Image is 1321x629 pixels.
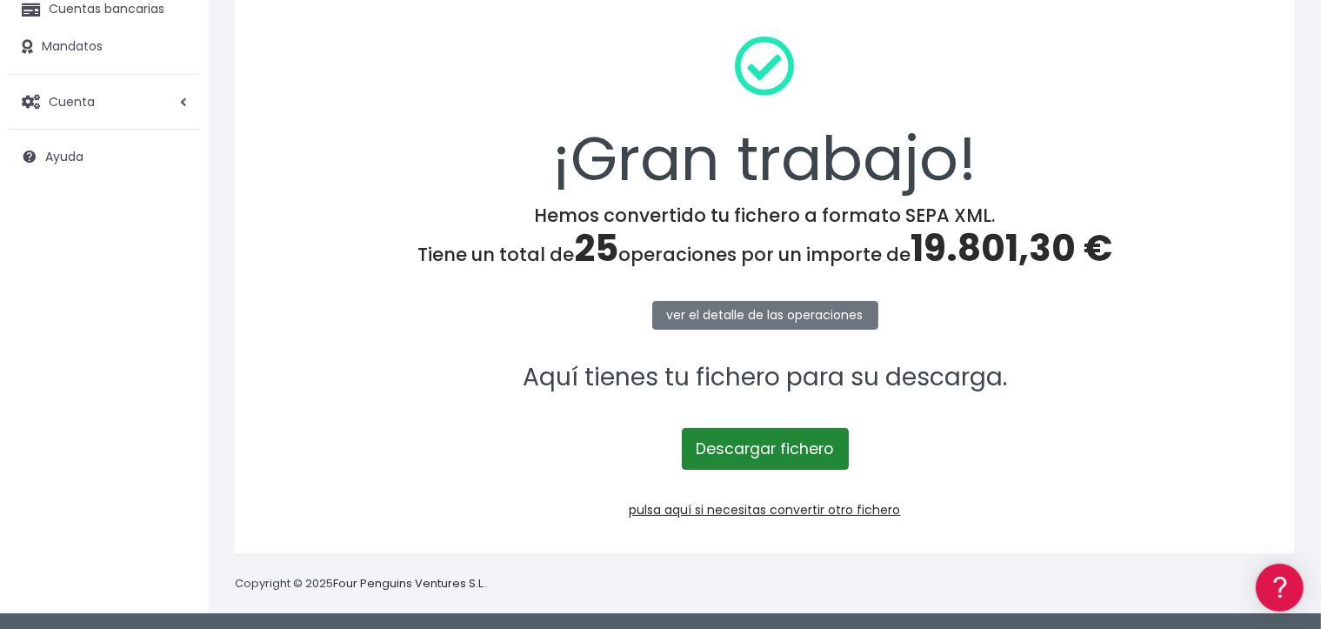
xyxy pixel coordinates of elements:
a: POWERED BY ENCHANT [239,501,335,518]
p: Copyright © 2025 . [235,575,488,593]
div: ¡Gran trabajo! [257,22,1272,204]
div: Programadores [17,418,330,434]
h4: Hemos convertido tu fichero a formato SEPA XML. Tiene un total de operaciones por un importe de [257,204,1272,271]
a: Four Penguins Ventures S.L. [333,575,485,592]
a: pulsa aquí si necesitas convertir otro fichero [630,501,901,519]
a: Problemas habituales [17,247,330,274]
span: 19.801,30 € [911,223,1112,274]
span: Cuenta [49,92,95,110]
a: ver el detalle de las operaciones [652,301,878,330]
div: Facturación [17,345,330,362]
a: Formatos [17,220,330,247]
a: General [17,373,330,400]
p: Aquí tienes tu fichero para su descarga. [257,358,1272,398]
span: 25 [574,223,618,274]
a: API [17,445,330,472]
a: Videotutoriales [17,274,330,301]
div: Convertir ficheros [17,192,330,209]
span: Ayuda [45,148,83,165]
a: Ayuda [9,138,200,175]
a: Mandatos [9,29,200,65]
a: Cuenta [9,84,200,120]
button: Contáctanos [17,465,330,496]
a: Perfiles de empresas [17,301,330,328]
a: Información general [17,148,330,175]
a: Descargar fichero [682,428,849,470]
div: Información general [17,121,330,137]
